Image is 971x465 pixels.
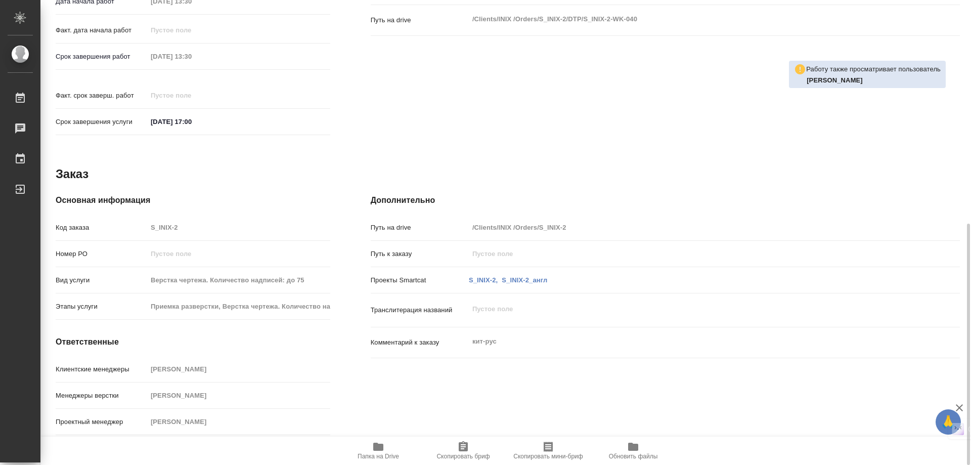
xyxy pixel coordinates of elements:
[358,453,399,460] span: Папка на Drive
[371,223,469,233] p: Путь на drive
[56,194,330,206] h4: Основная информация
[469,220,911,235] input: Пустое поле
[56,249,147,259] p: Номер РО
[513,453,583,460] span: Скопировать мини-бриф
[609,453,658,460] span: Обновить файлы
[147,23,236,37] input: Пустое поле
[506,437,591,465] button: Скопировать мини-бриф
[147,299,330,314] input: Пустое поле
[371,337,469,348] p: Комментарий к заказу
[469,246,911,261] input: Пустое поле
[807,76,863,84] b: [PERSON_NAME]
[469,276,498,284] a: S_INIX-2,
[56,391,147,401] p: Менеджеры верстки
[591,437,676,465] button: Обновить файлы
[56,52,147,62] p: Срок завершения работ
[147,362,330,376] input: Пустое поле
[56,302,147,312] p: Этапы услуги
[502,276,547,284] a: S_INIX-2_англ
[147,246,330,261] input: Пустое поле
[469,11,911,28] textarea: /Clients/INIX /Orders/S_INIX-2/DTP/S_INIX-2-WK-040
[807,75,941,86] p: Заборова Александра
[436,453,490,460] span: Скопировать бриф
[371,275,469,285] p: Проекты Smartcat
[56,25,147,35] p: Факт. дата начала работ
[940,411,957,433] span: 🙏
[56,364,147,374] p: Клиентские менеджеры
[371,15,469,25] p: Путь на drive
[147,88,236,103] input: Пустое поле
[371,305,469,315] p: Транслитерация названий
[336,437,421,465] button: Папка на Drive
[421,437,506,465] button: Скопировать бриф
[56,117,147,127] p: Срок завершения услуги
[147,388,330,403] input: Пустое поле
[469,333,911,350] textarea: кит-рус
[147,273,330,287] input: Пустое поле
[147,414,330,429] input: Пустое поле
[371,249,469,259] p: Путь к заказу
[371,194,960,206] h4: Дополнительно
[147,114,236,129] input: ✎ Введи что-нибудь
[806,64,941,74] p: Работу также просматривает пользователь
[56,166,89,182] h2: Заказ
[56,417,147,427] p: Проектный менеджер
[56,336,330,348] h4: Ответственные
[56,223,147,233] p: Код заказа
[147,220,330,235] input: Пустое поле
[56,275,147,285] p: Вид услуги
[56,91,147,101] p: Факт. срок заверш. работ
[936,409,961,435] button: 🙏
[147,49,236,64] input: Пустое поле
